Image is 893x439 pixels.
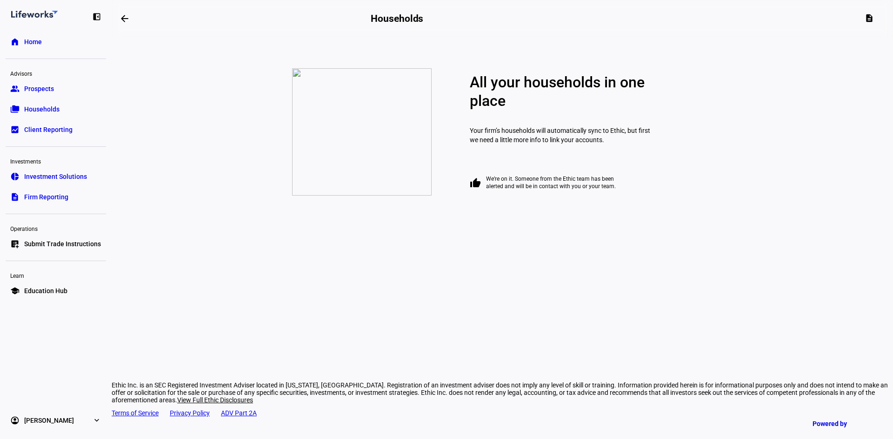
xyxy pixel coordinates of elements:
a: Terms of Service [112,409,159,417]
p: Your firm’s households will automatically sync to Ethic, but first we need a little more info to ... [470,117,651,154]
a: homeHome [6,33,106,51]
mat-icon: thumb_up [470,177,481,189]
mat-icon: description [865,13,874,23]
p: We’re on it. Someone from the Ethic team has been alerted and will be in contact with you or your... [470,175,619,190]
eth-mat-symbol: description [10,192,20,202]
span: Investment Solutions [24,172,87,181]
span: Submit Trade Instructions [24,239,101,249]
a: Powered by [808,415,879,432]
span: Prospects [24,84,54,93]
img: zero-household.png [292,68,432,196]
eth-mat-symbol: group [10,84,20,93]
div: Ethic Inc. is an SEC Registered Investment Adviser located in [US_STATE], [GEOGRAPHIC_DATA]. Regi... [112,381,893,404]
eth-mat-symbol: expand_more [92,416,101,425]
div: Operations [6,222,106,235]
div: Investments [6,154,106,167]
span: Households [24,105,60,114]
eth-mat-symbol: left_panel_close [92,12,101,21]
a: folder_copyHouseholds [6,100,106,118]
a: descriptionFirm Reporting [6,188,106,206]
eth-mat-symbol: list_alt_add [10,239,20,249]
div: Learn [6,269,106,282]
mat-icon: arrow_backwards [119,13,130,24]
span: View Full Ethic Disclosures [177,396,253,404]
a: pie_chartInvestment Solutions [6,167,106,186]
a: Privacy Policy [170,409,210,417]
eth-mat-symbol: bid_landscape [10,125,20,134]
span: Education Hub [24,286,67,295]
eth-mat-symbol: account_circle [10,416,20,425]
p: All your households in one place [470,73,651,110]
span: [PERSON_NAME] [24,416,74,425]
a: ADV Part 2A [221,409,257,417]
a: groupProspects [6,79,106,98]
div: Advisors [6,66,106,79]
eth-mat-symbol: folder_copy [10,105,20,114]
eth-mat-symbol: pie_chart [10,172,20,181]
span: Client Reporting [24,125,73,134]
eth-mat-symbol: school [10,286,20,295]
span: Firm Reporting [24,192,68,202]
eth-mat-symbol: home [10,37,20,46]
a: bid_landscapeClient Reporting [6,120,106,139]
h2: Households [371,13,423,24]
span: Home [24,37,42,46]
